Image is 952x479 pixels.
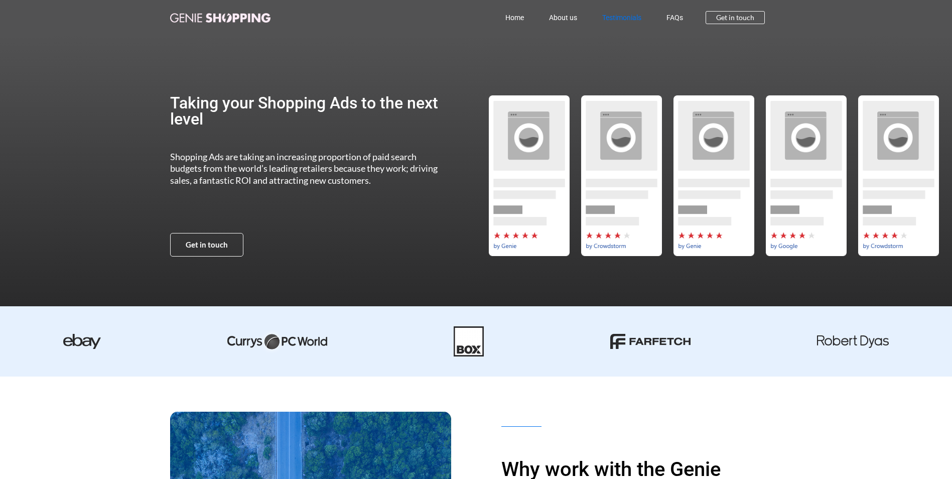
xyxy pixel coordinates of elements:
[654,6,696,29] a: FAQs
[575,95,667,256] div: 2 / 5
[760,95,852,256] div: by-google
[170,151,438,186] span: Shopping Ads are taking an increasing proportion of paid search budgets from the world’s leading ...
[315,6,696,29] nav: Menu
[63,334,101,349] img: ebay-dark
[536,6,590,29] a: About us
[706,11,765,24] a: Get in touch
[610,334,691,349] img: farfetch-01
[667,95,760,256] div: by-genie
[454,326,484,356] img: Box-01
[575,95,667,256] div: by-crowdstorm
[852,95,944,256] div: 5 / 5
[483,95,575,256] div: by-genie
[483,95,944,256] div: Slides
[170,13,270,23] img: genie-shopping-logo
[667,95,760,256] div: 3 / 5
[483,95,575,256] div: 1 / 5
[170,95,448,127] h2: Taking your Shopping Ads to the next level
[716,14,754,21] span: Get in touch
[493,6,536,29] a: Home
[590,6,654,29] a: Testimonials
[817,335,889,348] img: robert dyas
[186,241,228,249] span: Get in touch
[760,95,852,256] div: 4 / 5
[170,233,243,257] a: Get in touch
[852,95,944,256] div: by-crowdstorm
